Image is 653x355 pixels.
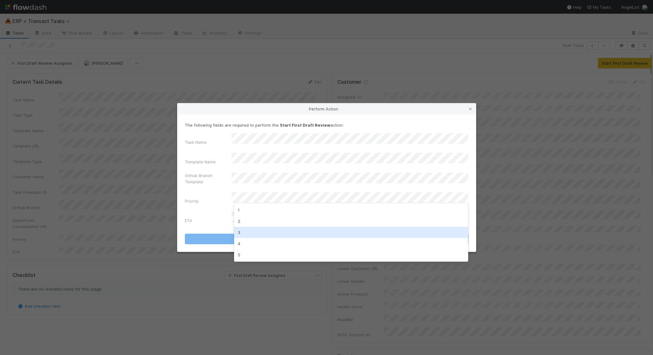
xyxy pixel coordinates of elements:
div: 5 [234,249,468,260]
label: Task Name [185,139,207,145]
label: ETA [185,217,192,224]
div: 3 [234,227,468,238]
strong: Start First Draft Review [280,123,330,128]
button: Start First Draft Review [185,234,468,244]
label: Github Branch Template [185,172,232,185]
div: 4 [234,238,468,249]
p: The following fields are required to perform the action: [185,122,468,128]
div: 1 [234,204,468,216]
div: Perform Action [177,103,476,114]
div: 2 [234,216,468,227]
label: Priority [185,198,199,204]
label: Template Name [185,159,216,165]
